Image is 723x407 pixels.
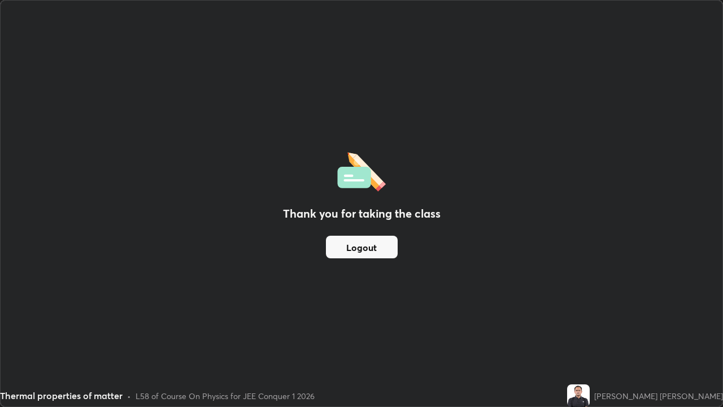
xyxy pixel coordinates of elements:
[127,390,131,402] div: •
[594,390,723,402] div: [PERSON_NAME] [PERSON_NAME]
[567,384,590,407] img: 9e00f7349d9f44168f923738ff900c7f.jpg
[283,205,441,222] h2: Thank you for taking the class
[337,149,386,192] img: offlineFeedback.1438e8b3.svg
[326,236,398,258] button: Logout
[136,390,315,402] div: L58 of Course On Physics for JEE Conquer 1 2026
